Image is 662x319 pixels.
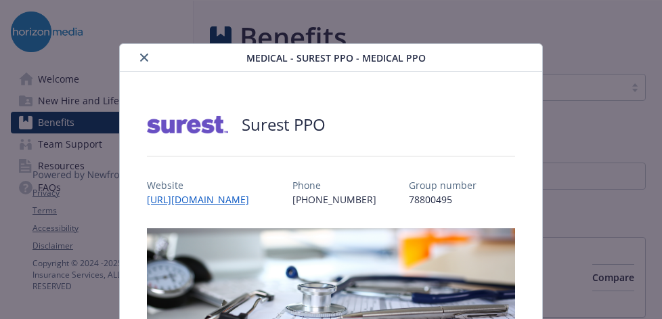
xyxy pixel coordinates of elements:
[147,193,260,206] a: [URL][DOMAIN_NAME]
[409,178,477,192] p: Group number
[292,178,376,192] p: Phone
[292,192,376,207] p: [PHONE_NUMBER]
[242,113,326,136] h2: Surest PPO
[246,51,426,65] span: Medical - Surest PPO - Medical PPO
[147,178,260,192] p: Website
[147,104,228,145] img: Surest
[136,49,152,66] button: close
[409,192,477,207] p: 78800495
